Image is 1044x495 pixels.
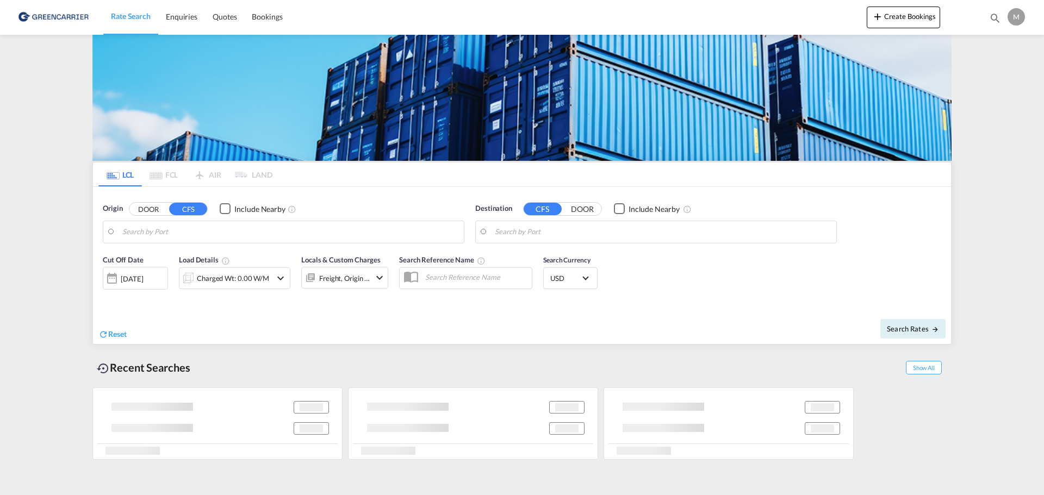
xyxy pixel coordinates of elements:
[887,324,939,333] span: Search Rates
[213,12,237,21] span: Quotes
[495,224,831,240] input: Search by Port
[103,267,168,290] div: [DATE]
[373,271,386,284] md-icon: icon-chevron-down
[179,255,230,264] span: Load Details
[319,271,370,286] div: Freight Origin Destination
[563,203,601,215] button: DOOR
[288,205,296,214] md-icon: Unchecked: Ignores neighbouring ports when fetching rates.Checked : Includes neighbouring ports w...
[122,224,458,240] input: Search by Port
[629,204,680,215] div: Include Nearby
[549,270,592,286] md-select: Select Currency: $ USDUnited States Dollar
[475,203,512,214] span: Destination
[989,12,1001,24] md-icon: icon-magnify
[906,361,942,374] span: Show All
[103,203,122,214] span: Origin
[524,203,562,215] button: CFS
[221,256,230,265] md-icon: Chargeable Weight
[252,12,282,21] span: Bookings
[683,205,692,214] md-icon: Unchecked: Ignores neighbouring ports when fetching rates.Checked : Includes neighbouring ports w...
[16,5,90,29] img: b0b18ec08afe11efb1d4932555f5f09d.png
[420,269,532,285] input: Search Reference Name
[1008,8,1025,26] div: M
[989,12,1001,28] div: icon-magnify
[197,271,269,286] div: Charged Wt: 0.00 W/M
[98,162,142,186] md-tab-item: LCL
[103,255,144,264] span: Cut Off Date
[550,273,581,283] span: USD
[220,203,285,215] md-checkbox: Checkbox No Ink
[931,325,939,333] md-icon: icon-arrow-right
[867,7,940,28] button: icon-plus 400-fgCreate Bookings
[121,274,143,284] div: [DATE]
[92,355,195,380] div: Recent Searches
[234,204,285,215] div: Include Nearby
[98,162,272,186] md-pagination-wrapper: Use the left and right arrow keys to navigate between tabs
[111,11,151,21] span: Rate Search
[166,12,197,21] span: Enquiries
[93,187,951,344] div: Origin DOOR CFS Checkbox No InkUnchecked: Ignores neighbouring ports when fetching rates.Checked ...
[301,267,388,289] div: Freight Origin Destinationicon-chevron-down
[98,329,108,339] md-icon: icon-refresh
[301,255,381,264] span: Locals & Custom Charges
[614,203,680,215] md-checkbox: Checkbox No Ink
[169,203,207,215] button: CFS
[98,329,127,341] div: icon-refreshReset
[97,362,110,375] md-icon: icon-backup-restore
[103,289,111,303] md-datepicker: Select
[108,329,127,339] span: Reset
[274,272,287,285] md-icon: icon-chevron-down
[880,319,946,339] button: Search Ratesicon-arrow-right
[543,256,591,264] span: Search Currency
[871,10,884,23] md-icon: icon-plus 400-fg
[399,255,486,264] span: Search Reference Name
[179,267,290,289] div: Charged Wt: 0.00 W/Micon-chevron-down
[92,35,952,161] img: GreenCarrierFCL_LCL.png
[477,256,486,265] md-icon: Your search will be saved by the below given name
[129,203,167,215] button: DOOR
